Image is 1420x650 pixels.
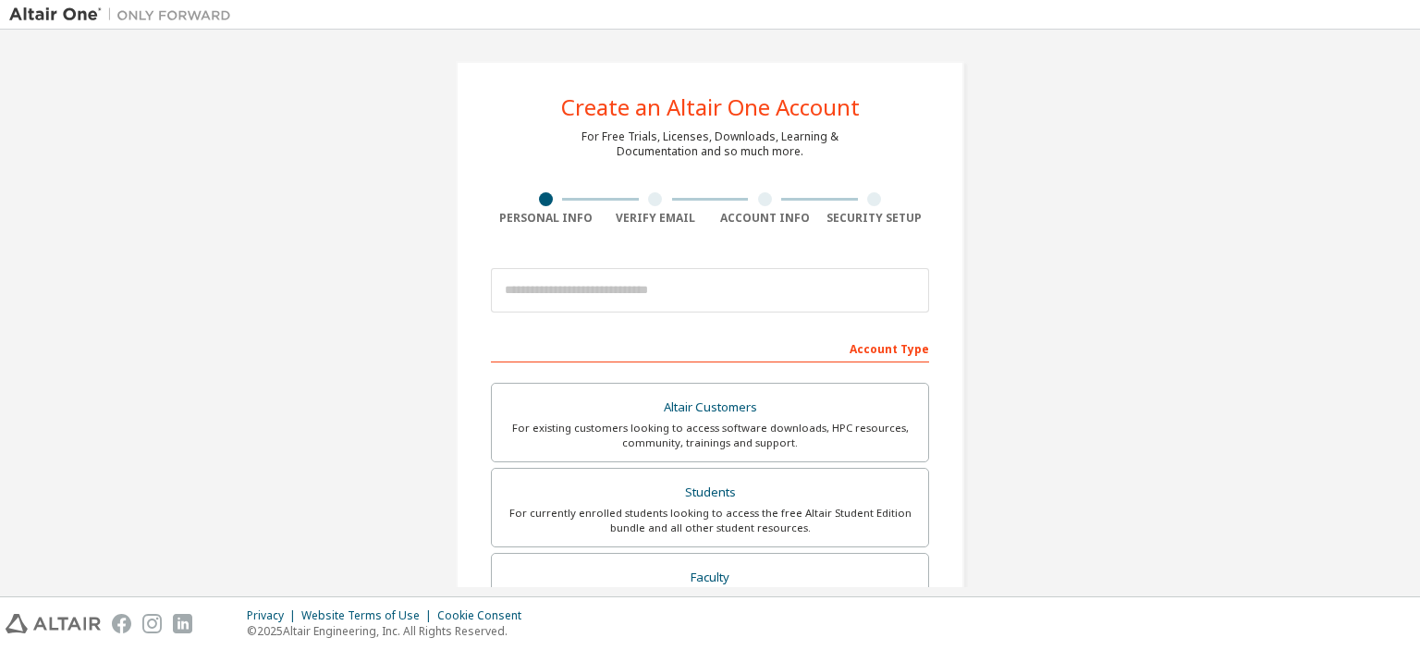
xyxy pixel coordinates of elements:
[301,608,437,623] div: Website Terms of Use
[503,565,917,591] div: Faculty
[601,211,711,226] div: Verify Email
[503,395,917,421] div: Altair Customers
[503,480,917,506] div: Students
[112,614,131,633] img: facebook.svg
[6,614,101,633] img: altair_logo.svg
[491,211,601,226] div: Personal Info
[173,614,192,633] img: linkedin.svg
[247,608,301,623] div: Privacy
[503,421,917,450] div: For existing customers looking to access software downloads, HPC resources, community, trainings ...
[9,6,240,24] img: Altair One
[561,96,860,118] div: Create an Altair One Account
[437,608,532,623] div: Cookie Consent
[503,506,917,535] div: For currently enrolled students looking to access the free Altair Student Edition bundle and all ...
[142,614,162,633] img: instagram.svg
[820,211,930,226] div: Security Setup
[710,211,820,226] div: Account Info
[247,623,532,639] p: © 2025 Altair Engineering, Inc. All Rights Reserved.
[491,333,929,362] div: Account Type
[581,129,839,159] div: For Free Trials, Licenses, Downloads, Learning & Documentation and so much more.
